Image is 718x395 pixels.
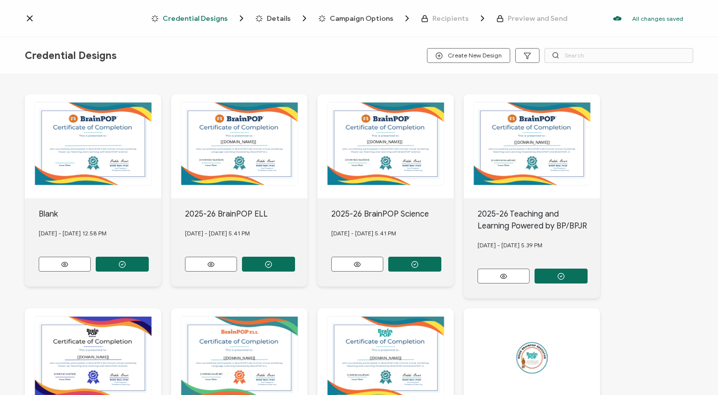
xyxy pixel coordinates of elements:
span: Recipients [421,13,487,23]
input: Search [544,48,693,63]
span: Credential Designs [25,50,117,62]
div: [DATE] - [DATE] 5.41 PM [185,220,308,247]
div: [DATE] - [DATE] 12.58 PM [39,220,162,247]
span: Preview and Send [496,15,567,22]
span: Details [255,13,309,23]
span: Recipients [432,15,469,22]
p: All changes saved [632,15,683,22]
span: Credential Designs [151,13,246,23]
button: Create New Design [427,48,510,63]
div: [DATE] - [DATE] 5.41 PM [331,220,454,247]
span: Credential Designs [163,15,228,22]
span: Create New Design [435,52,502,59]
div: [DATE] - [DATE] 5.39 PM [478,232,600,259]
span: Campaign Options [330,15,393,22]
div: 2025-26 Teaching and Learning Powered by BP/BPJR [478,208,600,232]
div: Breadcrumb [151,13,567,23]
span: Campaign Options [318,13,412,23]
iframe: Chat Widget [668,347,718,395]
span: Preview and Send [508,15,567,22]
div: 2025-26 BrainPOP ELL [185,208,308,220]
span: Details [267,15,291,22]
div: 2025-26 BrainPOP Science [331,208,454,220]
div: Blank [39,208,162,220]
